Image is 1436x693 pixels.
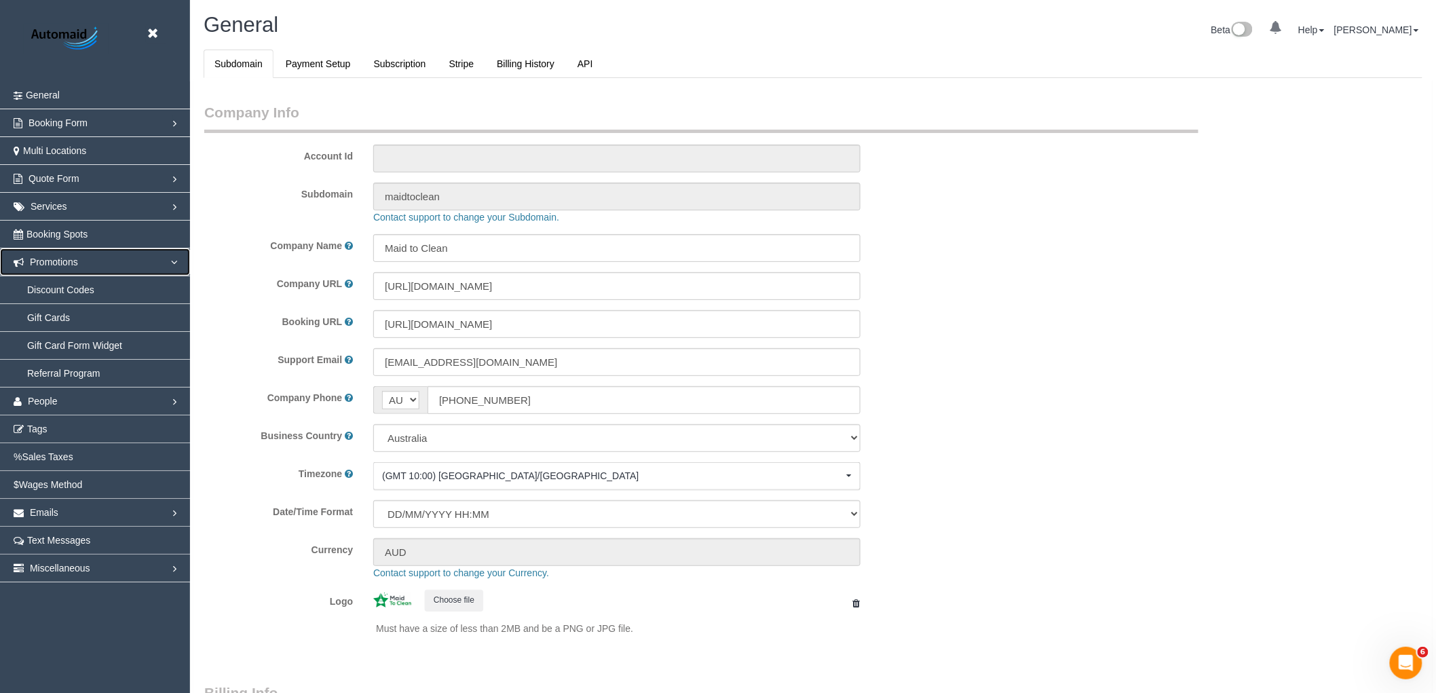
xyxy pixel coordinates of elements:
[1390,647,1422,679] iframe: Intercom live chat
[194,145,363,163] label: Account Id
[30,563,90,574] span: Miscellaneous
[30,507,58,518] span: Emails
[194,183,363,201] label: Subdomain
[27,535,90,546] span: Text Messages
[438,50,485,78] a: Stripe
[376,622,861,635] p: Must have a size of less than 2MB and be a PNG or JPG file.
[373,462,861,490] button: (GMT 10:00) [GEOGRAPHIC_DATA]/[GEOGRAPHIC_DATA]
[299,467,342,481] label: Timezone
[282,315,343,329] label: Booking URL
[28,396,58,407] span: People
[29,117,88,128] span: Booking Form
[373,462,861,490] ol: Choose Timezone
[425,590,483,611] button: Choose file
[194,590,363,608] label: Logo
[31,201,67,212] span: Services
[29,173,79,184] span: Quote Form
[24,24,109,54] img: Automaid Logo
[270,239,342,252] label: Company Name
[363,210,1378,224] div: Contact support to change your Subdomain.
[194,538,363,557] label: Currency
[382,469,843,483] span: (GMT 10:00) [GEOGRAPHIC_DATA]/[GEOGRAPHIC_DATA]
[1298,24,1325,35] a: Help
[363,566,1378,580] div: Contact support to change your Currency.
[261,429,342,443] label: Business Country
[373,593,411,607] img: 367b4035868b057e955216826a9f17c862141b21.jpeg
[22,451,73,462] span: Sales Taxes
[26,229,88,240] span: Booking Spots
[278,353,342,367] label: Support Email
[204,102,1198,133] legend: Company Info
[275,50,362,78] a: Payment Setup
[27,424,48,434] span: Tags
[267,391,342,405] label: Company Phone
[204,13,278,37] span: General
[486,50,565,78] a: Billing History
[194,500,363,519] label: Date/Time Format
[1418,647,1429,658] span: 6
[567,50,604,78] a: API
[23,145,86,156] span: Multi Locations
[204,50,273,78] a: Subdomain
[1211,24,1253,35] a: Beta
[1230,22,1253,39] img: New interface
[277,277,342,291] label: Company URL
[428,386,861,414] input: Phone
[19,479,83,490] span: Wages Method
[363,50,437,78] a: Subscription
[1334,24,1419,35] a: [PERSON_NAME]
[26,90,60,100] span: General
[30,257,78,267] span: Promotions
